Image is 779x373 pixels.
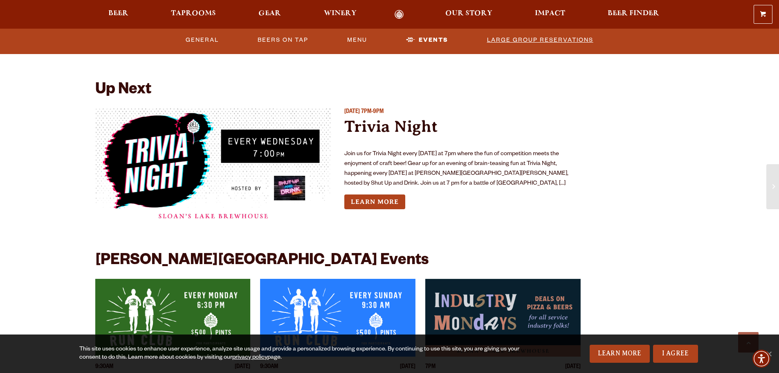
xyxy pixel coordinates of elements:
h2: Up Next [95,82,151,100]
a: View event details [260,279,415,357]
a: Taprooms [166,10,221,19]
a: Large Group Reservations [484,31,597,50]
a: Beer Finder [602,10,665,19]
a: Our Story [440,10,498,19]
div: Accessibility Menu [752,350,770,368]
a: Learn More [590,345,650,363]
span: Beer Finder [608,10,659,17]
a: View event details [425,279,581,357]
span: Taprooms [171,10,216,17]
a: Beers On Tap [254,31,312,50]
a: General [182,31,222,50]
a: View event details [95,108,332,226]
a: Menu [344,31,370,50]
a: Winery [319,10,362,19]
span: Beer [108,10,128,17]
a: privacy policy [232,355,267,361]
span: Gear [258,10,281,17]
p: Join us for Trivia Night every [DATE] at 7pm where the fun of competition meets the enjoyment of ... [344,149,581,189]
span: Our Story [445,10,492,17]
a: Impact [530,10,570,19]
a: Events [403,31,451,50]
a: Scroll to top [738,332,759,353]
span: 7PM-9PM [361,109,384,115]
div: This site uses cookies to enhance user experience, analyze site usage and provide a personalized ... [79,346,522,362]
a: Gear [253,10,286,19]
h2: [PERSON_NAME][GEOGRAPHIC_DATA] Events [95,253,429,271]
span: Winery [324,10,357,17]
a: View event details [95,279,251,357]
span: [DATE] [344,109,360,115]
a: Trivia Night [344,117,438,136]
a: Odell Home [384,10,415,19]
a: Learn more about Trivia Night [344,194,405,210]
a: I Agree [653,345,698,363]
span: Impact [535,10,565,17]
a: Beer [103,10,134,19]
